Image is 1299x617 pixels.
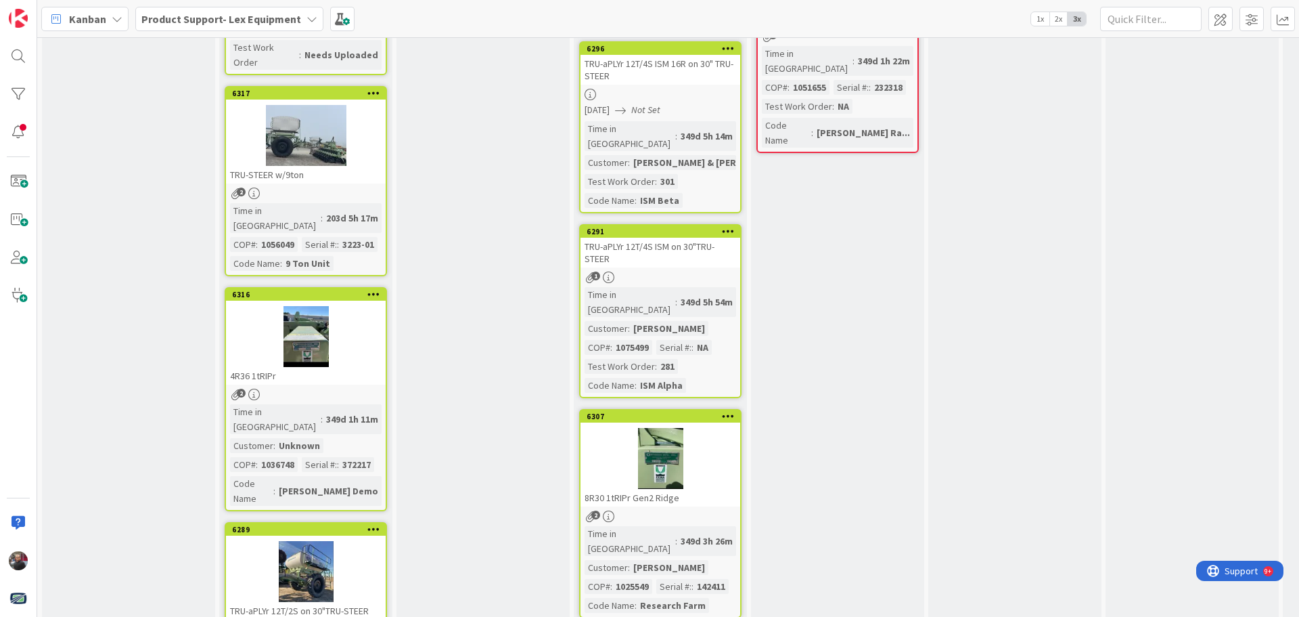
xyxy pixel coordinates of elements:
div: Time in [GEOGRAPHIC_DATA] [230,203,321,233]
span: : [675,295,677,310]
span: : [337,457,339,472]
div: 1051655 [790,80,829,95]
div: Serial #: [656,340,691,355]
span: : [256,237,258,252]
div: 6289 [232,525,386,534]
div: COP# [585,579,610,594]
div: Code Name [585,193,635,208]
div: 6307 [587,412,740,421]
span: : [635,598,637,613]
span: 3x [1068,12,1086,26]
div: [PERSON_NAME] [630,560,708,575]
div: 6296TRU-aPLYr 12T/4S ISM 16R on 30" TRU-STEER [580,43,740,85]
div: 9 Ton Unit [282,256,334,271]
span: : [655,359,657,374]
span: : [635,193,637,208]
div: COP# [230,457,256,472]
span: : [256,457,258,472]
span: : [273,438,275,453]
i: Not Set [631,104,660,116]
div: 3223-01 [339,237,378,252]
div: [PERSON_NAME] [630,321,708,336]
div: TRU-aPLYr 12T/4S ISM 16R on 30" TRU-STEER [580,55,740,85]
div: COP# [762,80,788,95]
div: 6289 [226,524,386,536]
span: : [610,340,612,355]
div: Customer [585,321,628,336]
span: Kanban [69,11,106,27]
span: : [273,484,275,498]
div: Serial #: [302,457,337,472]
div: COP# [230,237,256,252]
img: JK [9,551,28,570]
div: Serial #: [834,80,869,95]
div: 6291 [580,226,740,238]
div: 1075499 [612,340,652,355]
div: [PERSON_NAME] Demo [275,484,382,498]
div: Customer [585,155,628,170]
span: : [852,54,854,68]
span: Support [28,2,62,18]
div: NA [693,340,712,355]
div: COP# [585,340,610,355]
span: 2 [591,511,600,519]
img: avatar [9,589,28,608]
div: 6317 [232,89,386,98]
span: 2 [237,389,246,398]
div: 349d 1h 11m [323,412,382,427]
div: Code Name [230,256,280,271]
span: : [655,174,657,189]
div: Time in [GEOGRAPHIC_DATA] [585,526,675,556]
div: [PERSON_NAME] Ra... [813,125,913,140]
div: Test Work Order [585,359,655,374]
span: : [321,412,323,427]
div: 232318 [871,80,906,95]
div: 6317TRU-STEER w/9ton [226,87,386,184]
div: Test Work Order [762,99,832,114]
div: Time in [GEOGRAPHIC_DATA] [585,287,675,317]
span: : [811,125,813,140]
div: 6296 [580,43,740,55]
div: 349d 5h 14m [677,129,736,144]
span: : [675,129,677,144]
div: 4R36 1tRIPr [226,367,386,385]
div: 281 [657,359,678,374]
b: Product Support- Lex Equipment [141,12,301,26]
div: 349d 5h 54m [677,295,736,310]
a: 63164R36 1tRIPrTime in [GEOGRAPHIC_DATA]:349d 1h 11mCustomer:UnknownCOP#:1036748Serial #::372217C... [225,287,387,511]
div: 8R30 1tRIPr Gen2 Ridge [580,489,740,507]
a: 6296TRU-aPLYr 12T/4S ISM 16R on 30" TRU-STEER[DATE]Not SetTime in [GEOGRAPHIC_DATA]:349d 5h 14mCu... [579,41,742,213]
div: Code Name [585,378,635,393]
div: 6307 [580,410,740,423]
span: : [788,80,790,95]
span: 1 [591,272,600,280]
span: 2x [1049,12,1068,26]
span: : [337,237,339,252]
span: : [691,579,693,594]
div: 203d 5h 17m [323,211,382,226]
div: Customer [585,560,628,575]
div: Research Farm [637,598,709,613]
div: 6317 [226,87,386,100]
input: Quick Filter... [1100,7,1202,31]
div: 349d 1h 22m [854,54,913,68]
span: : [280,256,282,271]
span: : [610,579,612,594]
a: 6291TRU-aPLYr 12T/4S ISM on 30"TRU-STEERTime in [GEOGRAPHIC_DATA]:349d 5h 54mCustomer:[PERSON_NAM... [579,224,742,398]
div: 1056049 [258,237,298,252]
div: Customer [230,438,273,453]
div: 142411 [693,579,729,594]
div: Time in [GEOGRAPHIC_DATA] [762,46,852,76]
div: 63078R30 1tRIPr Gen2 Ridge [580,410,740,507]
span: : [628,321,630,336]
div: Time in [GEOGRAPHIC_DATA] [230,404,321,434]
span: 1x [1031,12,1049,26]
div: 372217 [339,457,374,472]
div: Serial #: [656,579,691,594]
div: ISM Beta [637,193,683,208]
div: 6291TRU-aPLYr 12T/4S ISM on 30"TRU-STEER [580,226,740,268]
span: : [321,211,323,226]
div: Code Name [230,476,273,506]
div: Time in [GEOGRAPHIC_DATA] [585,121,675,151]
span: 2 [237,188,246,196]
